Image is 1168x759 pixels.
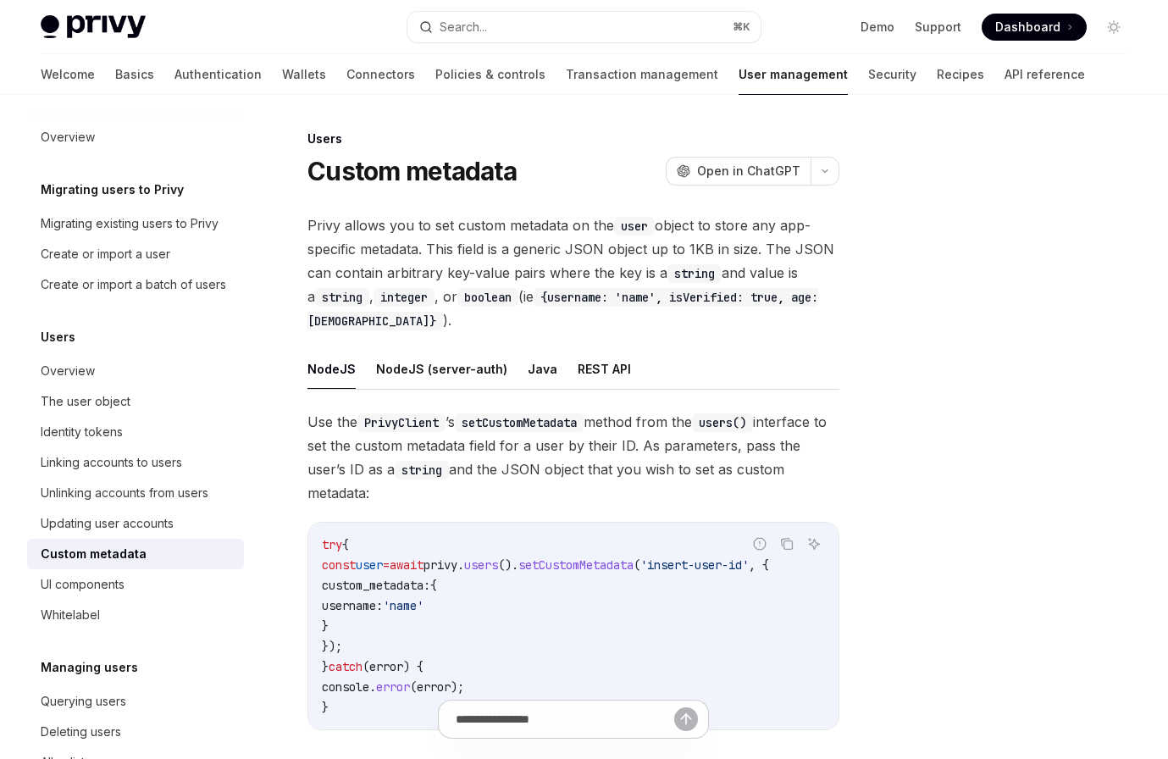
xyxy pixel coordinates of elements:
[41,657,138,678] h5: Managing users
[498,557,518,573] span: ().
[440,17,487,37] div: Search...
[41,422,123,442] div: Identity tokens
[403,659,423,674] span: ) {
[27,508,244,539] a: Updating user accounts
[27,122,244,152] a: Overview
[307,156,517,186] h1: Custom metadata
[307,288,818,330] code: {username: 'name', isVerified: true, age: [DEMOGRAPHIC_DATA]}
[776,533,798,555] button: Copy the contents from the code block
[363,659,369,674] span: (
[423,557,457,573] span: privy
[315,288,369,307] code: string
[41,574,125,595] div: UI components
[27,600,244,630] a: Whitelabel
[41,274,226,295] div: Create or import a batch of users
[357,413,446,432] code: PrivyClient
[41,361,95,381] div: Overview
[322,639,342,654] span: });
[566,54,718,95] a: Transaction management
[41,213,219,234] div: Migrating existing users to Privy
[395,461,449,479] code: string
[640,557,749,573] span: 'insert-user-id'
[329,659,363,674] span: catch
[41,127,95,147] div: Overview
[528,349,557,389] button: Java
[27,478,244,508] a: Unlinking accounts from users
[407,12,761,42] button: Search...⌘K
[174,54,262,95] a: Authentication
[868,54,916,95] a: Security
[749,533,771,555] button: Report incorrect code
[322,598,383,613] span: username:
[322,557,356,573] span: const
[41,391,130,412] div: The user object
[739,54,848,95] a: User management
[376,679,410,695] span: error
[346,54,415,95] a: Connectors
[27,208,244,239] a: Migrating existing users to Privy
[995,19,1060,36] span: Dashboard
[27,447,244,478] a: Linking accounts to users
[390,557,423,573] span: await
[41,691,126,712] div: Querying users
[27,717,244,747] a: Deleting users
[41,452,182,473] div: Linking accounts to users
[27,356,244,386] a: Overview
[674,707,698,731] button: Send message
[41,180,184,200] h5: Migrating users to Privy
[322,578,430,593] span: custom_metadata:
[697,163,800,180] span: Open in ChatGPT
[666,157,811,186] button: Open in ChatGPT
[733,20,750,34] span: ⌘ K
[27,386,244,417] a: The user object
[464,557,498,573] span: users
[667,264,722,283] code: string
[282,54,326,95] a: Wallets
[410,679,417,695] span: (
[451,679,464,695] span: );
[41,54,95,95] a: Welcome
[27,417,244,447] a: Identity tokens
[861,19,894,36] a: Demo
[322,659,329,674] span: }
[27,569,244,600] a: UI components
[455,413,584,432] code: setCustomMetadata
[307,130,839,147] div: Users
[374,288,435,307] code: integer
[322,679,369,695] span: console
[41,483,208,503] div: Unlinking accounts from users
[457,288,518,307] code: boolean
[518,557,634,573] span: setCustomMetadata
[369,659,403,674] span: error
[803,533,825,555] button: Ask AI
[634,557,640,573] span: (
[27,269,244,300] a: Create or import a batch of users
[41,722,121,742] div: Deleting users
[383,598,423,613] span: 'name'
[41,513,174,534] div: Updating user accounts
[41,327,75,347] h5: Users
[1100,14,1127,41] button: Toggle dark mode
[307,410,839,505] span: Use the ’s method from the interface to set the custom metadata field for a user by their ID. As ...
[937,54,984,95] a: Recipes
[435,54,545,95] a: Policies & controls
[430,578,437,593] span: {
[27,539,244,569] a: Custom metadata
[342,537,349,552] span: {
[1005,54,1085,95] a: API reference
[27,239,244,269] a: Create or import a user
[369,679,376,695] span: .
[41,244,170,264] div: Create or import a user
[115,54,154,95] a: Basics
[692,413,753,432] code: users()
[41,605,100,625] div: Whitelabel
[356,557,383,573] span: user
[915,19,961,36] a: Support
[578,349,631,389] button: REST API
[749,557,769,573] span: , {
[383,557,390,573] span: =
[457,557,464,573] span: .
[41,544,147,564] div: Custom metadata
[614,217,655,235] code: user
[307,213,839,332] span: Privy allows you to set custom metadata on the object to store any app-specific metadata. This fi...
